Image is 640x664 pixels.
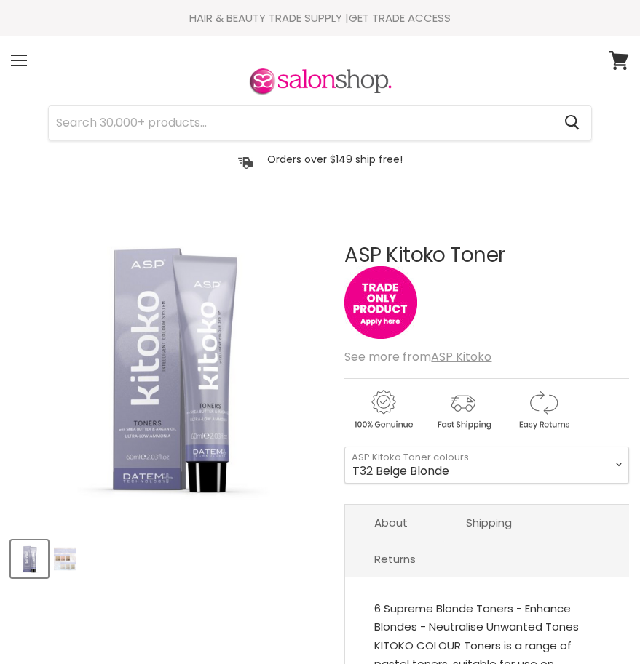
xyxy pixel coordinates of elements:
[424,388,502,432] img: shipping.gif
[505,388,582,432] img: returns.gif
[11,540,48,577] button: ASP Kitoko Toner
[345,505,437,540] a: About
[9,536,331,577] div: Product thumbnails
[344,348,491,365] span: See more from
[267,153,403,166] p: Orders over $149 ship free!
[48,105,592,140] form: Product
[344,266,417,339] img: tradeonly_small.jpg
[553,106,591,140] button: Search
[344,244,629,267] h1: ASP Kitoko Toner
[437,505,541,540] a: Shipping
[431,348,491,365] a: ASP Kitoko
[52,540,78,577] button: ASP Kitoko Toner
[11,209,329,524] img: ASP Kitoko Toner
[374,599,600,636] div: 6 Supreme Blonde Toners - Enhance Blondes - Neutralise Unwanted Tones
[49,106,553,140] input: Search
[345,541,445,577] a: Returns
[11,208,329,526] div: ASP Kitoko Toner image. Click or Scroll to Zoom.
[54,542,76,576] img: ASP Kitoko Toner
[344,388,422,432] img: genuine.gif
[12,542,47,576] img: ASP Kitoko Toner
[349,10,451,25] a: GET TRADE ACCESS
